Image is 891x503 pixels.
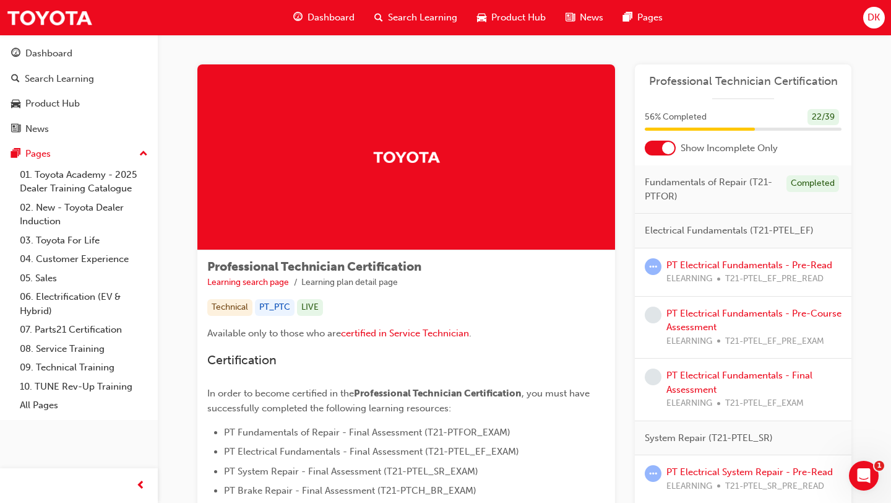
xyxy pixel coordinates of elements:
span: car-icon [477,10,486,25]
a: car-iconProduct Hub [467,5,556,30]
div: Pages [25,147,51,161]
div: News [25,122,49,136]
a: search-iconSearch Learning [364,5,467,30]
a: Professional Technician Certification [645,74,841,89]
span: guage-icon [11,48,20,59]
a: PT Electrical Fundamentals - Pre-Read [666,260,832,271]
a: 03. Toyota For Life [15,231,153,250]
span: T21-PTEL_EF_PRE_READ [725,272,824,286]
a: 06. Electrification (EV & Hybrid) [15,287,153,320]
span: PT Brake Repair - Final Assessment (T21-PTCH_BR_EXAM) [224,485,476,496]
span: PT Electrical Fundamentals - Final Assessment (T21-PTEL_EF_EXAM) [224,446,519,457]
div: Search Learning [25,72,94,86]
a: Product Hub [5,92,153,115]
span: pages-icon [623,10,632,25]
span: PT Fundamentals of Repair - Final Assessment (T21-PTFOR_EXAM) [224,427,510,438]
img: Trak [6,4,93,32]
span: T21-PTEL_EF_EXAM [725,396,804,411]
a: Learning search page [207,277,289,287]
a: 10. TUNE Rev-Up Training [15,377,153,396]
span: In order to become certified in the [207,388,354,399]
span: learningRecordVerb_ATTEMPT-icon [645,258,661,275]
span: 1 [874,461,884,471]
div: 22 / 39 [807,109,839,126]
button: DK [863,7,885,28]
span: Professional Technician Certification [207,260,421,274]
button: Pages [5,142,153,165]
a: Dashboard [5,42,153,65]
div: Technical [207,299,252,316]
span: Available only to those who are [207,328,341,339]
span: T21-PTEL_EF_PRE_EXAM [725,335,824,349]
span: System Repair (T21-PTEL_SR) [645,431,773,445]
a: PT Electrical Fundamentals - Final Assessment [666,370,812,395]
span: Fundamentals of Repair (T21-PTFOR) [645,175,777,203]
span: Search Learning [388,11,457,25]
span: , you must have successfully completed the following learning resources: [207,388,592,414]
span: up-icon [139,146,148,162]
span: car-icon [11,98,20,110]
div: Completed [786,175,839,192]
li: Learning plan detail page [301,276,398,290]
span: Certification [207,353,277,367]
span: ELEARNING [666,479,712,494]
span: search-icon [11,74,20,85]
a: news-iconNews [556,5,613,30]
span: ELEARNING [666,272,712,286]
span: learningRecordVerb_NONE-icon [645,369,661,385]
span: T21-PTEL_SR_PRE_READ [725,479,824,494]
a: pages-iconPages [613,5,673,30]
a: 08. Service Training [15,339,153,359]
a: All Pages [15,396,153,415]
a: certified in Service Technician [341,328,469,339]
div: Product Hub [25,97,80,111]
a: 04. Customer Experience [15,250,153,269]
span: . [469,328,471,339]
a: Search Learning [5,68,153,90]
a: guage-iconDashboard [283,5,364,30]
span: DK [867,11,880,25]
span: news-icon [11,124,20,135]
button: DashboardSearch LearningProduct HubNews [5,40,153,142]
span: Electrical Fundamentals (T21-PTEL_EF) [645,224,814,238]
span: learningRecordVerb_ATTEMPT-icon [645,465,661,482]
span: Pages [637,11,663,25]
img: Trak [372,146,441,168]
a: PT Electrical Fundamentals - Pre-Course Assessment [666,308,841,333]
span: PT System Repair - Final Assessment (T21-PTEL_SR_EXAM) [224,466,478,477]
span: pages-icon [11,149,20,160]
a: PT Electrical System Repair - Pre-Read [666,466,833,478]
span: guage-icon [293,10,303,25]
div: LIVE [297,299,323,316]
a: 07. Parts21 Certification [15,320,153,339]
span: Show Incomplete Only [681,141,778,155]
a: News [5,118,153,141]
span: prev-icon [136,478,145,494]
span: ELEARNING [666,335,712,349]
span: Dashboard [308,11,355,25]
span: 56 % Completed [645,110,707,125]
div: Dashboard [25,46,72,61]
a: 05. Sales [15,269,153,288]
span: news-icon [566,10,575,25]
span: Product Hub [491,11,546,25]
a: 09. Technical Training [15,358,153,377]
span: search-icon [374,10,383,25]
span: Professional Technician Certification [354,388,522,399]
span: learningRecordVerb_NONE-icon [645,307,661,323]
a: 01. Toyota Academy - 2025 Dealer Training Catalogue [15,165,153,198]
span: News [580,11,603,25]
a: 02. New - Toyota Dealer Induction [15,198,153,231]
span: ELEARNING [666,396,712,411]
iframe: Intercom live chat [849,461,879,491]
div: PT_PTC [255,299,295,316]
